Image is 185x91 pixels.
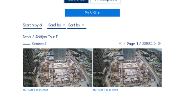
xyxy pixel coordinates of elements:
div: Besix / Abidjan Tour F [23,35,58,39]
img: image_52705496 [23,48,92,87]
img: image_52705245 [93,48,162,87]
span: Page 1 / 22834 [127,41,153,46]
input: Search by date 󰅀 [23,23,42,27]
div: Camera 2 [23,42,46,45]
a: My C-Site [65,9,121,17]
